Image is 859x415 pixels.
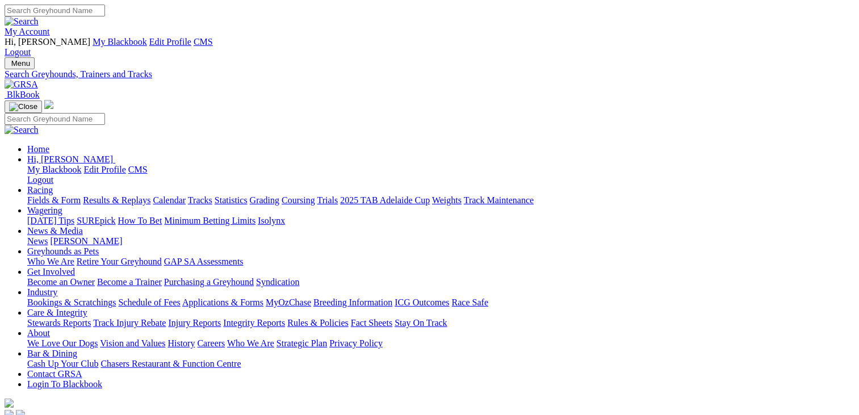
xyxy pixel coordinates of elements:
a: Fact Sheets [351,318,392,328]
a: Industry [27,287,57,297]
img: logo-grsa-white.png [44,100,53,109]
span: BlkBook [7,90,40,99]
a: My Account [5,27,50,36]
a: Home [27,144,49,154]
a: News & Media [27,226,83,236]
a: We Love Our Dogs [27,338,98,348]
span: Hi, [PERSON_NAME] [27,154,113,164]
div: My Account [5,37,854,57]
a: Calendar [153,195,186,205]
a: Breeding Information [313,297,392,307]
span: Menu [11,59,30,68]
a: ICG Outcomes [395,297,449,307]
a: Stewards Reports [27,318,91,328]
button: Toggle navigation [5,57,35,69]
div: News & Media [27,236,854,246]
div: Hi, [PERSON_NAME] [27,165,854,185]
a: 2025 TAB Adelaide Cup [340,195,430,205]
img: Search [5,125,39,135]
a: Retire Your Greyhound [77,257,162,266]
a: Rules & Policies [287,318,349,328]
a: Privacy Policy [329,338,383,348]
a: Results & Replays [83,195,150,205]
a: Edit Profile [149,37,191,47]
a: GAP SA Assessments [164,257,244,266]
a: Track Injury Rebate [93,318,166,328]
a: Cash Up Your Club [27,359,98,368]
a: Fields & Form [27,195,81,205]
a: Injury Reports [168,318,221,328]
a: Who We Are [27,257,74,266]
a: Greyhounds as Pets [27,246,99,256]
div: Greyhounds as Pets [27,257,854,267]
a: Logout [5,47,31,57]
a: My Blackbook [27,165,82,174]
div: Racing [27,195,854,206]
a: [PERSON_NAME] [50,236,122,246]
a: Stay On Track [395,318,447,328]
a: History [167,338,195,348]
a: MyOzChase [266,297,311,307]
img: logo-grsa-white.png [5,399,14,408]
a: Strategic Plan [276,338,327,348]
a: Schedule of Fees [118,297,180,307]
a: Chasers Restaurant & Function Centre [100,359,241,368]
div: Industry [27,297,854,308]
a: [DATE] Tips [27,216,74,225]
a: Become an Owner [27,277,95,287]
a: Who We Are [227,338,274,348]
div: Get Involved [27,277,854,287]
a: Isolynx [258,216,285,225]
a: Contact GRSA [27,369,82,379]
a: Coursing [282,195,315,205]
a: Syndication [256,277,299,287]
a: Integrity Reports [223,318,285,328]
div: Care & Integrity [27,318,854,328]
a: About [27,328,50,338]
a: Login To Blackbook [27,379,102,389]
a: Minimum Betting Limits [164,216,255,225]
img: GRSA [5,79,38,90]
a: Applications & Forms [182,297,263,307]
a: Trials [317,195,338,205]
a: News [27,236,48,246]
a: BlkBook [5,90,40,99]
button: Toggle navigation [5,100,42,113]
a: SUREpick [77,216,115,225]
a: Care & Integrity [27,308,87,317]
div: About [27,338,854,349]
a: Weights [432,195,462,205]
a: Grading [250,195,279,205]
a: Purchasing a Greyhound [164,277,254,287]
div: Wagering [27,216,854,226]
a: Get Involved [27,267,75,276]
a: Track Maintenance [464,195,534,205]
a: Logout [27,175,53,185]
a: Hi, [PERSON_NAME] [27,154,115,164]
a: Become a Trainer [97,277,162,287]
input: Search [5,113,105,125]
a: Racing [27,185,53,195]
a: My Blackbook [93,37,147,47]
a: Statistics [215,195,248,205]
img: Close [9,102,37,111]
a: Tracks [188,195,212,205]
input: Search [5,5,105,16]
a: Bar & Dining [27,349,77,358]
a: CMS [194,37,213,47]
div: Bar & Dining [27,359,854,369]
a: Careers [197,338,225,348]
a: Edit Profile [84,165,126,174]
a: How To Bet [118,216,162,225]
span: Hi, [PERSON_NAME] [5,37,90,47]
a: Search Greyhounds, Trainers and Tracks [5,69,854,79]
a: Wagering [27,206,62,215]
a: Vision and Values [100,338,165,348]
img: Search [5,16,39,27]
a: Bookings & Scratchings [27,297,116,307]
a: CMS [128,165,148,174]
a: Race Safe [451,297,488,307]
